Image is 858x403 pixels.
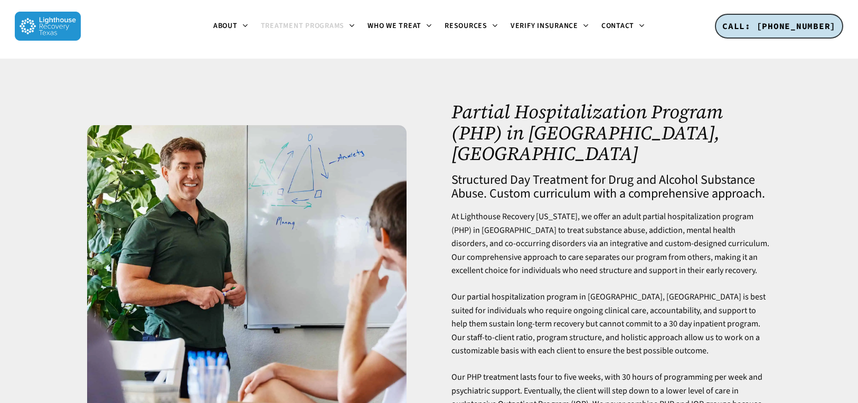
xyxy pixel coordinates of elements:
img: Lighthouse Recovery Texas [15,12,81,41]
h4: Structured Day Treatment for Drug and Alcohol Substance Abuse. Custom curriculum with a comprehen... [451,173,771,201]
a: Who We Treat [361,22,438,31]
p: Our partial hospitalization program in [GEOGRAPHIC_DATA], [GEOGRAPHIC_DATA] is best suited for in... [451,290,771,371]
span: Resources [445,21,487,31]
h1: Partial Hospitalization Program (PHP) in [GEOGRAPHIC_DATA], [GEOGRAPHIC_DATA] [451,101,771,164]
a: About [207,22,254,31]
span: Treatment Programs [261,21,345,31]
a: CALL: [PHONE_NUMBER] [715,14,843,39]
a: Contact [595,22,651,31]
p: At Lighthouse Recovery [US_STATE], we offer an adult partial hospitalization program (PHP) in [GE... [451,210,771,290]
a: Verify Insurance [504,22,595,31]
span: CALL: [PHONE_NUMBER] [722,21,836,31]
span: Verify Insurance [511,21,578,31]
span: About [213,21,238,31]
a: Treatment Programs [254,22,362,31]
a: Resources [438,22,504,31]
span: Who We Treat [367,21,421,31]
span: Contact [601,21,634,31]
